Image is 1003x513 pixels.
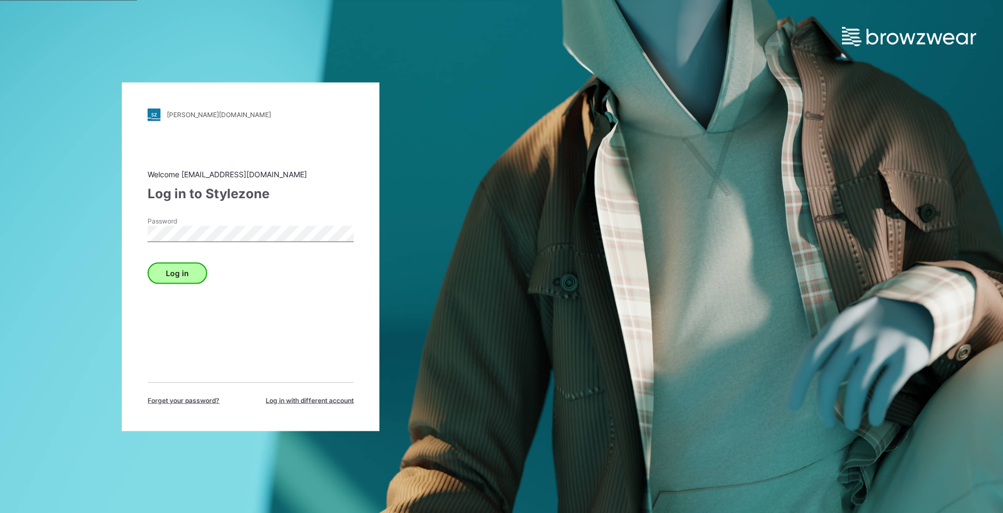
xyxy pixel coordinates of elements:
[148,108,160,121] img: stylezone-logo.562084cfcfab977791bfbf7441f1a819.svg
[148,168,354,179] div: Welcome [EMAIL_ADDRESS][DOMAIN_NAME]
[266,395,354,405] span: Log in with different account
[148,184,354,203] div: Log in to Stylezone
[148,108,354,121] a: [PERSON_NAME][DOMAIN_NAME]
[148,262,207,284] button: Log in
[148,216,223,226] label: Password
[167,111,271,119] div: [PERSON_NAME][DOMAIN_NAME]
[148,395,219,405] span: Forget your password?
[842,27,976,46] img: browzwear-logo.e42bd6dac1945053ebaf764b6aa21510.svg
